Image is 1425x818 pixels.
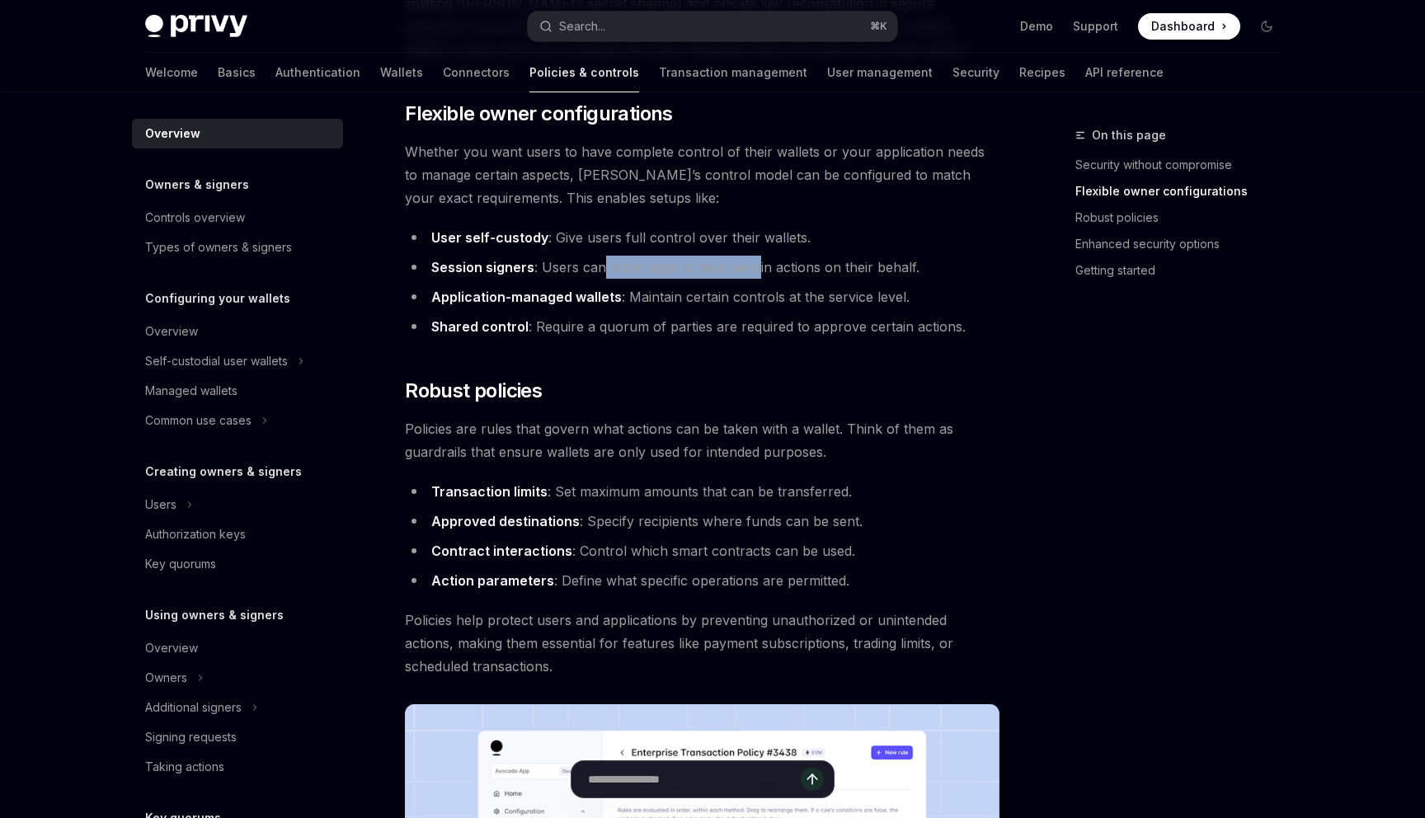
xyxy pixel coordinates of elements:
[145,208,245,228] div: Controls overview
[952,53,999,92] a: Security
[145,237,292,257] div: Types of owners & signers
[145,495,176,515] div: Users
[145,554,216,574] div: Key quorums
[405,140,999,209] span: Whether you want users to have complete control of their wallets or your application needs to man...
[132,317,343,346] a: Overview
[801,768,824,791] button: Send message
[405,256,999,279] li: : Users can allow apps to take certain actions on their behalf.
[405,315,999,338] li: : Require a quorum of parties are required to approve certain actions.
[431,289,622,305] strong: Application-managed wallets
[405,285,999,308] li: : Maintain certain controls at the service level.
[1075,231,1293,257] a: Enhanced security options
[443,53,510,92] a: Connectors
[1075,204,1293,231] a: Robust policies
[1085,53,1164,92] a: API reference
[405,378,542,404] span: Robust policies
[275,53,360,92] a: Authentication
[405,101,673,127] span: Flexible owner configurations
[145,727,237,747] div: Signing requests
[1075,152,1293,178] a: Security without compromise
[529,53,639,92] a: Policies & controls
[827,53,933,92] a: User management
[145,698,242,717] div: Additional signers
[145,289,290,308] h5: Configuring your wallets
[405,226,999,249] li: : Give users full control over their wallets.
[145,605,284,625] h5: Using owners & signers
[145,175,249,195] h5: Owners & signers
[1253,13,1280,40] button: Toggle dark mode
[132,119,343,148] a: Overview
[145,668,187,688] div: Owners
[431,543,572,559] strong: Contract interactions
[132,519,343,549] a: Authorization keys
[1138,13,1240,40] a: Dashboard
[431,483,548,500] strong: Transaction limits
[145,322,198,341] div: Overview
[132,376,343,406] a: Managed wallets
[405,609,999,678] span: Policies help protect users and applications by preventing unauthorized or unintended actions, ma...
[431,259,534,275] strong: Session signers
[1019,53,1065,92] a: Recipes
[145,381,237,401] div: Managed wallets
[528,12,897,41] button: Search...⌘K
[1092,125,1166,145] span: On this page
[659,53,807,92] a: Transaction management
[145,351,288,371] div: Self-custodial user wallets
[145,757,224,777] div: Taking actions
[145,124,200,143] div: Overview
[145,53,198,92] a: Welcome
[145,15,247,38] img: dark logo
[431,229,548,246] strong: User self-custody
[132,633,343,663] a: Overview
[380,53,423,92] a: Wallets
[431,572,554,589] strong: Action parameters
[1073,18,1118,35] a: Support
[132,549,343,579] a: Key quorums
[1020,18,1053,35] a: Demo
[431,513,580,529] strong: Approved destinations
[405,569,999,592] li: : Define what specific operations are permitted.
[132,233,343,262] a: Types of owners & signers
[405,417,999,463] span: Policies are rules that govern what actions can be taken with a wallet. Think of them as guardrai...
[405,510,999,533] li: : Specify recipients where funds can be sent.
[1075,178,1293,204] a: Flexible owner configurations
[145,638,198,658] div: Overview
[870,20,887,33] span: ⌘ K
[431,318,529,335] strong: Shared control
[132,752,343,782] a: Taking actions
[1151,18,1215,35] span: Dashboard
[405,539,999,562] li: : Control which smart contracts can be used.
[132,722,343,752] a: Signing requests
[559,16,605,36] div: Search...
[132,203,343,233] a: Controls overview
[405,480,999,503] li: : Set maximum amounts that can be transferred.
[218,53,256,92] a: Basics
[145,411,252,430] div: Common use cases
[145,462,302,482] h5: Creating owners & signers
[145,524,246,544] div: Authorization keys
[1075,257,1293,284] a: Getting started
